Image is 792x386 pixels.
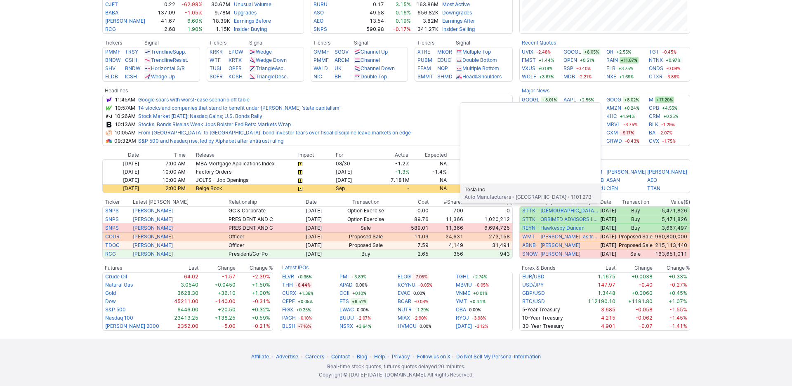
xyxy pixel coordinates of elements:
[410,184,447,193] td: NA
[133,251,173,257] a: [PERSON_NAME]
[410,151,447,159] th: Expected
[620,129,635,136] span: -9.17%
[196,159,298,168] td: MBA Mortgage Applications Index
[522,48,533,56] a: UVIX
[339,289,349,297] a: CCII
[579,57,596,64] span: +0.51%
[113,112,138,120] td: 10:26AM
[151,65,185,71] a: Horizontal S/R
[647,177,657,183] a: AEO
[522,282,544,288] a: USD/JPY
[398,289,410,297] a: EVAC
[606,169,646,175] a: [PERSON_NAME]
[522,225,535,231] a: REYN
[105,65,115,71] a: SHV
[335,73,342,80] a: BH
[275,73,288,80] span: Desc.
[398,314,410,322] a: MIAX
[125,49,138,55] a: TRSY
[563,64,573,73] a: RSP
[139,176,186,184] td: 10:00 AM
[456,353,541,360] a: Do Not Sell My Personal InformationDo Not Sell My Personal Information
[442,1,470,7] a: Most Active
[398,306,412,314] a: NUTR
[657,129,674,136] span: -2.07%
[105,216,119,222] a: SNPS
[361,73,387,80] a: Double Top
[234,9,257,16] a: Upgrades
[624,138,641,144] span: -0.43%
[417,353,450,360] a: Follow us on X
[540,216,598,223] a: ORBIMED ADVISORS LLC
[133,242,173,248] a: [PERSON_NAME]
[649,137,659,145] a: CVX
[357,353,367,360] a: Blog
[282,322,295,330] a: BLSH
[282,281,293,289] a: THH
[361,65,395,71] a: Channel Down
[125,73,137,80] a: ICSH
[105,315,133,321] a: Nasdaq 100
[362,9,384,17] td: 49.58
[256,57,287,63] a: Wedge Down
[374,353,385,360] a: Help
[203,9,231,17] td: 9.78M
[615,49,632,55] span: +2.55%
[210,57,221,63] a: WTF
[102,176,139,184] td: [DATE]
[139,151,186,159] th: Time
[113,120,138,129] td: 10:13AM
[462,73,502,80] a: Head&Shoulders
[606,137,622,145] a: CRWD
[522,242,536,248] a: ABNB
[411,25,439,34] td: 341.27K
[522,216,535,222] a: STTK
[125,65,141,71] a: BNDW
[339,297,349,306] a: ETS
[617,65,634,72] span: +3.75%
[234,26,267,32] a: Insider Buying
[102,151,139,159] th: Date
[335,159,372,168] td: 08/30
[417,73,433,80] a: SMMT
[256,73,288,80] a: TriangleDesc.
[335,168,372,176] td: [DATE]
[538,73,555,80] span: +3.67%
[447,168,484,176] td: -4.8%
[411,17,439,25] td: 3.82M
[372,151,410,159] th: Actual
[460,184,601,203] div: Auto Manufacturers [GEOGRAPHIC_DATA] 1101.27B
[154,9,176,17] td: 137.09
[105,225,119,231] a: SNPS
[113,104,138,112] td: 10:57AM
[151,73,175,80] a: Wedge Up
[207,39,249,47] th: Tickers
[105,49,120,55] a: PMMF
[522,233,535,240] a: WMT
[410,159,447,168] td: NA
[361,57,380,63] a: Channel
[138,129,411,136] a: From [GEOGRAPHIC_DATA] to [GEOGRAPHIC_DATA], bond investor fears over fiscal discipline leave mar...
[151,57,188,63] a: TrendlineResist.
[313,49,329,55] a: GMMF
[102,87,113,95] th: Headlines
[361,49,388,55] a: Channel Up
[276,353,298,360] a: Advertise
[229,65,242,71] a: OPER
[563,96,576,104] a: AAPL
[282,314,296,322] a: PACH
[187,18,203,24] span: 6.60%
[649,112,660,120] a: CRM
[437,49,452,55] a: MKOR
[540,233,598,240] a: [PERSON_NAME], as trustee of the [PERSON_NAME] Family Holdings Trust (1)
[392,353,410,360] a: Privacy
[623,96,640,103] span: +8.02%
[313,9,324,16] a: ASO
[282,297,295,306] a: CEPF
[456,353,541,360] a: Do Not Sell My Personal Information
[649,73,662,81] a: CTXR
[313,65,328,71] a: WALD
[125,57,137,63] a: CSHI
[210,49,223,55] a: KRKR
[649,48,659,56] a: TGT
